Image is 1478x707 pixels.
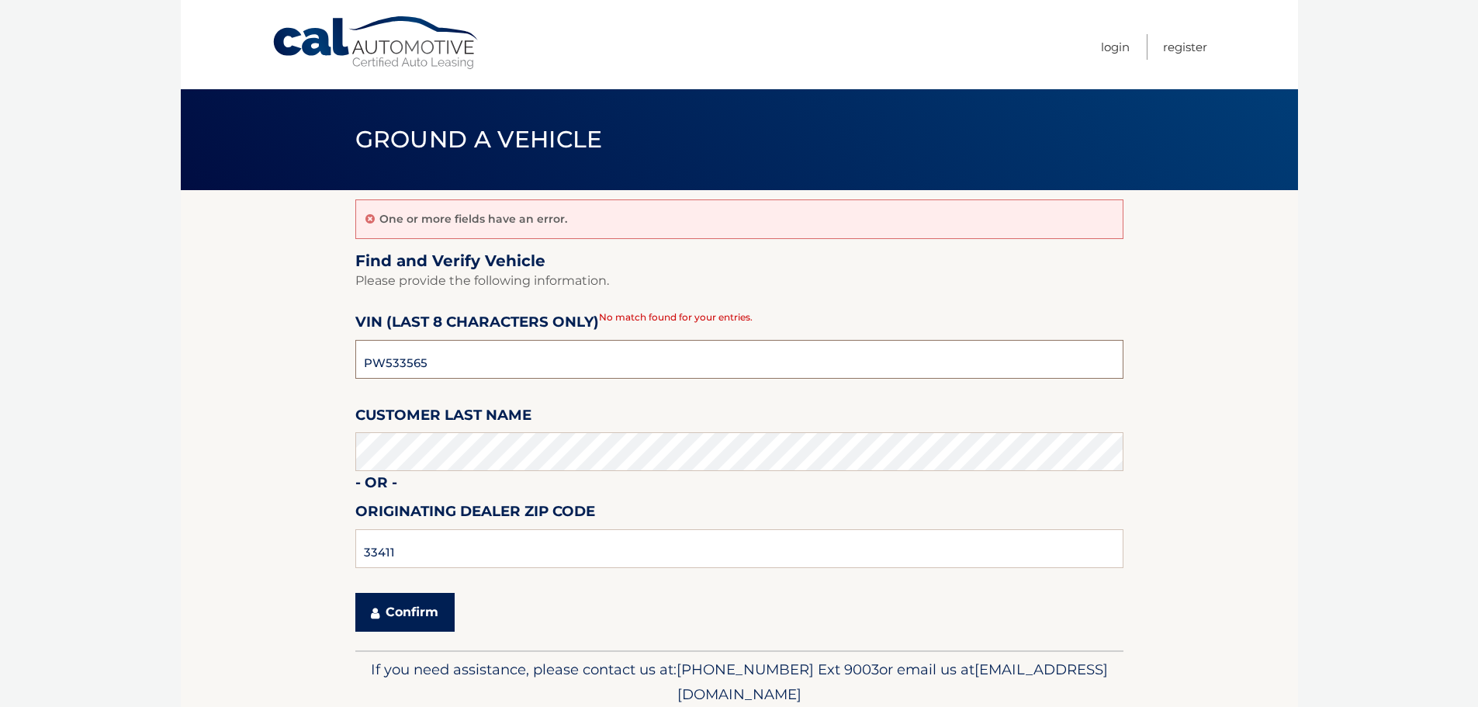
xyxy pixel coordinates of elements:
p: Please provide the following information. [355,270,1123,292]
p: One or more fields have an error. [379,212,567,226]
label: Originating Dealer Zip Code [355,500,595,529]
label: VIN (last 8 characters only) [355,310,599,339]
a: Register [1163,34,1207,60]
a: Login [1101,34,1130,60]
span: [EMAIL_ADDRESS][DOMAIN_NAME] [677,660,1108,703]
button: Confirm [355,593,455,632]
label: Customer Last Name [355,404,531,432]
h2: Find and Verify Vehicle [355,251,1123,271]
span: No match found for your entries. [599,311,753,323]
span: [PHONE_NUMBER] Ext 9003 [677,660,879,678]
span: Ground a Vehicle [355,125,603,154]
label: - or - [355,471,397,500]
a: Cal Automotive [272,16,481,71]
p: If you need assistance, please contact us at: or email us at [365,657,1113,707]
